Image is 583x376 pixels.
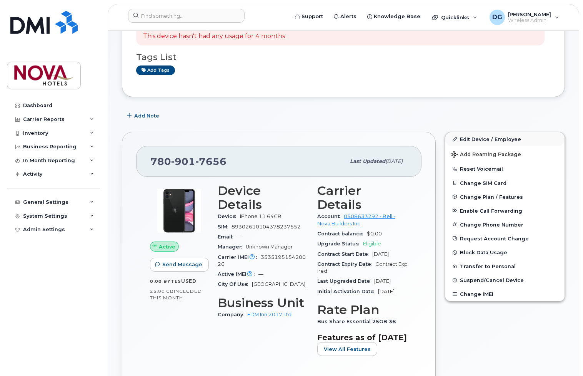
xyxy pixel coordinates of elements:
[484,10,565,25] div: David Grelli
[237,234,242,240] span: —
[240,213,282,219] span: iPhone 11 64GB
[156,188,202,234] img: iPhone_11.jpg
[136,65,175,75] a: Add tags
[317,241,363,247] span: Upgrade Status
[134,112,159,119] span: Add Note
[460,208,522,213] span: Enable Call Forwarding
[492,13,502,22] span: DG
[150,258,209,272] button: Send Message
[460,277,524,283] span: Suspend/Cancel Device
[445,146,565,162] button: Add Roaming Package
[317,342,377,356] button: View All Features
[317,303,408,317] h3: Rate Plan
[445,259,565,273] button: Transfer to Personal
[218,224,232,230] span: SIM
[328,9,362,24] a: Alerts
[195,156,227,167] span: 7656
[247,312,293,317] a: EDM Inn 2017 Ltd.
[128,9,245,23] input: Find something...
[374,13,420,20] span: Knowledge Base
[317,213,344,219] span: Account
[258,271,263,277] span: —
[290,9,328,24] a: Support
[150,289,174,294] span: 25.00 GB
[324,346,371,353] span: View All Features
[374,278,391,284] span: [DATE]
[252,281,305,287] span: [GEOGRAPHIC_DATA]
[317,213,395,226] a: 0508633292 - Bell - Nova Builders Inc.
[181,278,197,284] span: used
[317,184,408,211] h3: Carrier Details
[150,288,202,301] span: included this month
[317,251,372,257] span: Contract Start Date
[171,156,195,167] span: 901
[460,194,523,200] span: Change Plan / Features
[317,319,400,324] span: Bus Share Essential 25GB 36
[162,261,202,268] span: Send Message
[445,287,565,301] button: Change IMEI
[340,13,356,20] span: Alerts
[143,32,285,41] p: This device hasn't had any usage for 4 months
[218,271,258,277] span: Active IMEI
[445,176,565,190] button: Change SIM Card
[218,213,240,219] span: Device
[451,151,521,159] span: Add Roaming Package
[445,218,565,232] button: Change Phone Number
[150,279,181,284] span: 0.00 Bytes
[445,204,565,218] button: Enable Call Forwarding
[378,289,395,294] span: [DATE]
[122,109,166,123] button: Add Note
[301,13,323,20] span: Support
[218,254,261,260] span: Carrier IMEI
[317,278,374,284] span: Last Upgraded Date
[426,10,483,25] div: Quicklinks
[445,232,565,245] button: Request Account Change
[445,162,565,176] button: Reset Voicemail
[350,158,385,164] span: Last updated
[218,312,247,317] span: Company
[136,52,551,62] h3: Tags List
[445,245,565,259] button: Block Data Usage
[367,231,382,237] span: $0.00
[372,251,389,257] span: [DATE]
[445,273,565,287] button: Suspend/Cancel Device
[232,224,301,230] span: 89302610104378237552
[317,333,408,342] h3: Features as of [DATE]
[445,132,565,146] a: Edit Device / Employee
[317,261,375,267] span: Contract Expiry Date
[363,241,381,247] span: Eligible
[246,244,293,250] span: Unknown Manager
[385,158,403,164] span: [DATE]
[150,156,227,167] span: 780
[218,254,306,267] span: 353519515420026
[317,231,367,237] span: Contract balance
[218,234,237,240] span: Email
[317,289,378,294] span: Initial Activation Date
[218,281,252,287] span: City Of Use
[362,9,426,24] a: Knowledge Base
[218,184,308,211] h3: Device Details
[159,243,175,250] span: Active
[508,11,551,17] span: [PERSON_NAME]
[218,244,246,250] span: Manager
[508,17,551,23] span: Wireless Admin
[445,190,565,204] button: Change Plan / Features
[441,14,469,20] span: Quicklinks
[218,296,308,310] h3: Business Unit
